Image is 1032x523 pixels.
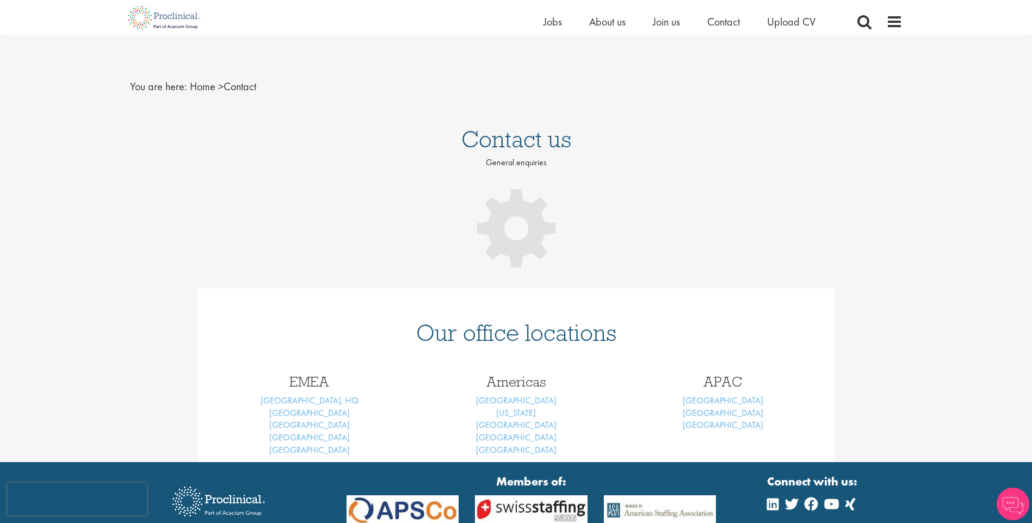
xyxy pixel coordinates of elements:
a: Join us [653,15,680,29]
a: [GEOGRAPHIC_DATA] [269,419,350,431]
h3: Americas [421,375,611,389]
a: [GEOGRAPHIC_DATA] [476,395,557,406]
a: Upload CV [767,15,815,29]
strong: Members of: [347,473,716,490]
a: [GEOGRAPHIC_DATA] [476,432,557,443]
a: Jobs [543,15,562,29]
img: Chatbot [997,488,1029,520]
a: [GEOGRAPHIC_DATA] [269,444,350,456]
a: [GEOGRAPHIC_DATA], HQ [261,395,359,406]
h3: APAC [628,375,818,389]
span: > [218,79,224,94]
h3: EMEA [214,375,405,389]
a: Contact [707,15,740,29]
a: [GEOGRAPHIC_DATA] [476,419,557,431]
iframe: reCAPTCHA [8,483,147,515]
a: [GEOGRAPHIC_DATA] [269,407,350,419]
span: You are here: [130,79,187,94]
a: About us [589,15,626,29]
a: [GEOGRAPHIC_DATA] [683,395,763,406]
a: [US_STATE] [496,407,536,419]
a: [GEOGRAPHIC_DATA] [683,407,763,419]
a: [GEOGRAPHIC_DATA] [269,432,350,443]
a: [GEOGRAPHIC_DATA] [683,419,763,431]
a: breadcrumb link to Home [190,79,215,94]
a: [GEOGRAPHIC_DATA] [476,444,557,456]
strong: Connect with us: [767,473,860,490]
span: Contact [190,79,256,94]
h1: Our office locations [214,321,818,345]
